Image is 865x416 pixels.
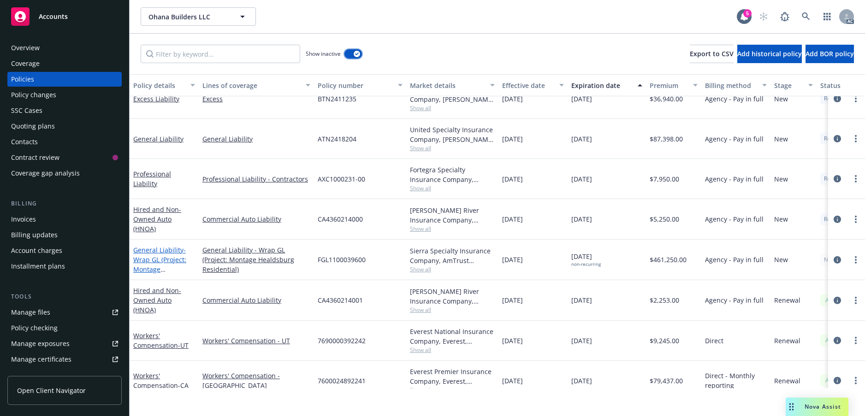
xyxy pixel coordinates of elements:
[850,375,861,386] a: more
[410,265,495,273] span: Show all
[148,12,228,22] span: Ohana Builders LLC
[7,119,122,134] a: Quoting plans
[7,352,122,367] a: Manage certificates
[850,214,861,225] a: more
[832,173,843,184] a: circleInformation
[410,367,495,386] div: Everest Premier Insurance Company, Everest, Arrowhead General Insurance Agency, Inc.
[650,214,679,224] span: $5,250.00
[850,133,861,144] a: more
[571,261,601,267] div: non-recurring
[7,368,122,382] a: Manage claims
[774,94,788,104] span: New
[571,295,592,305] span: [DATE]
[705,371,767,390] span: Direct - Monthly reporting
[410,184,495,192] span: Show all
[11,135,38,149] div: Contacts
[11,352,71,367] div: Manage certificates
[770,74,817,96] button: Stage
[7,103,122,118] a: SSC Cases
[701,74,770,96] button: Billing method
[650,376,683,386] span: $79,437.00
[318,81,392,90] div: Policy number
[737,45,802,63] button: Add historical policy
[318,134,356,144] span: ATN2418204
[410,246,495,265] div: Sierra Specialty Insurance Company, AmTrust Financial Services, Risk Transfer Partners
[7,305,122,320] a: Manage files
[7,243,122,258] a: Account charges
[11,166,80,181] div: Coverage gap analysis
[774,255,788,264] span: New
[818,7,836,26] a: Switch app
[410,205,495,225] div: [PERSON_NAME] River Insurance Company, [PERSON_NAME] River Group, CRC Group
[650,255,687,264] span: $461,250.00
[11,336,70,351] div: Manage exposures
[7,4,122,29] a: Accounts
[806,45,854,63] button: Add BOR policy
[11,103,42,118] div: SSC Cases
[705,174,764,184] span: Agency - Pay in full
[7,56,122,71] a: Coverage
[202,81,300,90] div: Lines of coverage
[318,255,366,264] span: FGL1100039600
[646,74,701,96] button: Premium
[133,371,189,390] a: Workers' Compensation
[133,170,171,188] a: Professional Liability
[11,305,50,320] div: Manage files
[850,295,861,306] a: more
[7,166,122,181] a: Coverage gap analysis
[502,94,523,104] span: [DATE]
[318,94,356,104] span: BTN2411235
[410,225,495,233] span: Show all
[690,49,734,58] span: Export to CSV
[650,174,679,184] span: $7,950.00
[650,94,683,104] span: $36,940.00
[850,173,861,184] a: more
[571,214,592,224] span: [DATE]
[806,49,854,58] span: Add BOR policy
[130,74,199,96] button: Policy details
[133,331,189,350] a: Workers' Compensation
[202,245,310,274] a: General Liability - Wrap GL (Project: Montage Healdsburg Residential)
[11,368,58,382] div: Manage claims
[571,81,632,90] div: Expiration date
[202,371,310,390] a: Workers' Compensation - [GEOGRAPHIC_DATA]
[705,81,757,90] div: Billing method
[410,144,495,152] span: Show all
[7,336,122,351] span: Manage exposures
[11,72,34,87] div: Policies
[7,135,122,149] a: Contacts
[737,49,802,58] span: Add historical policy
[410,165,495,184] div: Fortegra Specialty Insurance Company, Fortegra Specialty Insurance Company, RT Specialty Insuranc...
[178,341,189,350] span: - UT
[774,295,800,305] span: Renewal
[774,376,800,386] span: Renewal
[502,336,523,346] span: [DATE]
[11,56,40,71] div: Coverage
[7,321,122,335] a: Policy checking
[850,254,861,265] a: more
[7,150,122,165] a: Contract review
[705,295,764,305] span: Agency - Pay in full
[11,212,36,227] div: Invoices
[202,336,310,346] a: Workers' Compensation - UT
[11,259,65,274] div: Installment plans
[832,375,843,386] a: circleInformation
[502,174,523,184] span: [DATE]
[832,93,843,104] a: circleInformation
[832,214,843,225] a: circleInformation
[571,174,592,184] span: [DATE]
[7,199,122,208] div: Billing
[786,398,797,416] div: Drag to move
[410,81,485,90] div: Market details
[502,255,523,264] span: [DATE]
[650,134,683,144] span: $87,398.00
[705,134,764,144] span: Agency - Pay in full
[754,7,773,26] a: Start snowing
[7,292,122,301] div: Tools
[502,214,523,224] span: [DATE]
[832,335,843,346] a: circleInformation
[11,150,59,165] div: Contract review
[133,246,186,293] a: General Liability
[650,336,679,346] span: $9,245.00
[7,88,122,102] a: Policy changes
